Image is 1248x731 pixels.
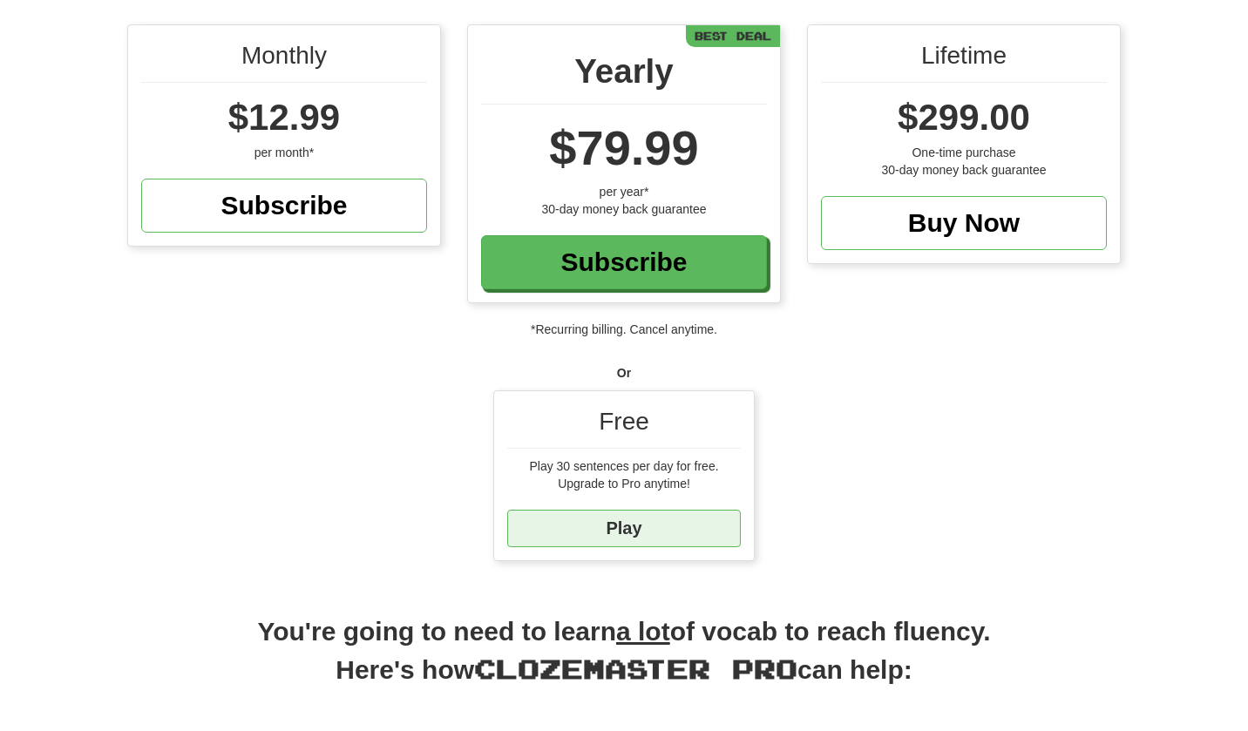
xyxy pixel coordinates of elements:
div: Monthly [141,38,427,83]
a: Play [507,510,741,547]
div: 30-day money back guarantee [821,161,1107,179]
div: per year* [481,183,767,200]
a: Buy Now [821,196,1107,250]
a: Subscribe [141,179,427,233]
span: $299.00 [898,97,1030,138]
div: Free [507,404,741,449]
h2: You're going to need to learn of vocab to reach fluency. Here's how can help: [127,613,1121,707]
div: Lifetime [821,38,1107,83]
strong: Or [617,366,631,380]
u: a lot [616,617,670,646]
span: $79.99 [549,120,698,175]
div: One-time purchase [821,144,1107,161]
span: $12.99 [228,97,340,138]
a: Subscribe [481,235,767,289]
div: 30-day money back guarantee [481,200,767,218]
div: Yearly [481,47,767,105]
div: Best Deal [686,25,780,47]
span: Clozemaster Pro [474,653,797,684]
div: Play 30 sentences per day for free. [507,457,741,475]
div: per month* [141,144,427,161]
div: Upgrade to Pro anytime! [507,475,741,492]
